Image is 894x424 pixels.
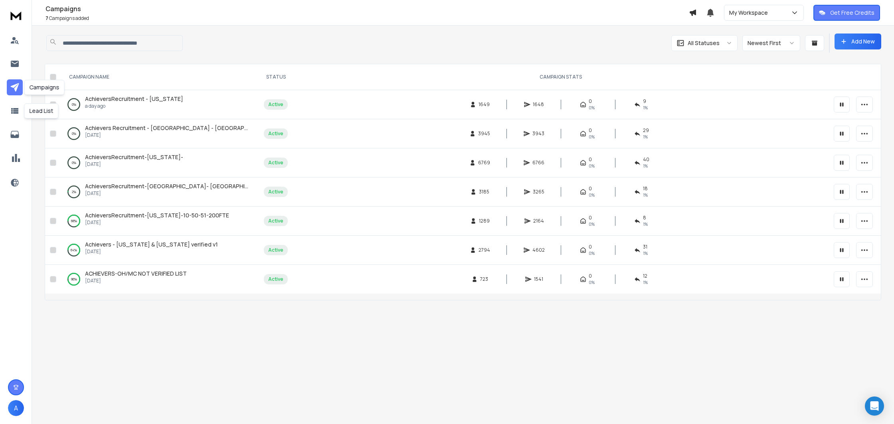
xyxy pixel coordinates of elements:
[268,218,283,224] div: Active
[85,161,183,168] p: [DATE]
[85,270,187,277] span: ACHIEVERS-OH/MC NOT VERIFIED LIST
[589,192,595,198] span: 0%
[643,279,648,286] span: 1 %
[729,9,771,17] p: My Workspace
[589,273,592,279] span: 0
[268,160,283,166] div: Active
[85,124,403,132] span: Achievers Recruitment - [GEOGRAPHIC_DATA] - [GEOGRAPHIC_DATA] - [GEOGRAPHIC_DATA] - [GEOGRAPHIC_D...
[85,278,187,284] p: [DATE]
[72,130,76,138] p: 0 %
[532,247,545,253] span: 4602
[589,215,592,221] span: 0
[293,64,829,90] th: CAMPAIGN STATS
[835,34,881,49] button: Add New
[533,218,544,224] span: 2164
[478,160,490,166] span: 6769
[479,101,490,108] span: 1649
[533,101,544,108] span: 1648
[71,246,77,254] p: 64 %
[8,8,24,23] img: logo
[85,211,229,219] a: AchieversRecruitment-[US_STATE]-10-50-51-200FTE
[479,218,490,224] span: 1289
[589,127,592,134] span: 0
[589,98,592,105] span: 0
[589,185,592,192] span: 0
[479,247,490,253] span: 2794
[59,177,259,207] td: 2%AchieversRecruitment-[GEOGRAPHIC_DATA]- [GEOGRAPHIC_DATA]-[DATE]
[643,134,648,140] span: 1 %
[59,265,259,294] td: 96%ACHIEVERS-OH/MC NOT VERIFIED LIST[DATE]
[268,101,283,108] div: Active
[589,250,595,256] span: 0%
[589,221,595,227] span: 0%
[589,163,595,169] span: 0%
[589,134,595,140] span: 0%
[85,182,272,190] span: AchieversRecruitment-[GEOGRAPHIC_DATA]- [GEOGRAPHIC_DATA]-
[72,101,76,108] p: 0 %
[742,35,800,51] button: Newest First
[643,105,648,111] span: 1 %
[59,119,259,148] td: 0%Achievers Recruitment - [GEOGRAPHIC_DATA] - [GEOGRAPHIC_DATA] - [GEOGRAPHIC_DATA] - [GEOGRAPHIC...
[268,130,283,137] div: Active
[643,163,648,169] span: 1 %
[643,221,648,227] span: 1 %
[85,190,251,197] p: [DATE]
[643,273,647,279] span: 12
[813,5,880,21] button: Get Free Credits
[85,95,183,103] a: AchieversRecruitment - [US_STATE]
[268,276,283,282] div: Active
[534,276,543,282] span: 1541
[59,236,259,265] td: 64%Achievers - [US_STATE] & [US_STATE] verified v1[DATE]
[85,132,251,138] p: [DATE]
[85,153,183,161] a: AchieversRecruitment-[US_STATE]-
[71,217,77,225] p: 68 %
[85,248,218,255] p: [DATE]
[59,90,259,119] td: 0%AchieversRecruitment - [US_STATE]a day ago
[589,244,592,250] span: 0
[85,241,218,248] span: Achievers - [US_STATE] & [US_STATE] verified v1
[85,270,187,278] a: ACHIEVERS-OH/MC NOT VERIFIED LIST
[59,207,259,236] td: 68%AchieversRecruitment-[US_STATE]-10-50-51-200FTE[DATE]
[24,103,59,118] div: Lead List
[59,148,259,177] td: 0%AchieversRecruitment-[US_STATE]-[DATE]
[268,247,283,253] div: Active
[8,400,24,416] button: A
[259,64,293,90] th: STATUS
[59,64,259,90] th: CAMPAIGN NAME
[85,103,183,109] p: a day ago
[268,189,283,195] div: Active
[72,188,76,196] p: 2 %
[688,39,720,47] p: All Statuses
[45,15,48,22] span: 7
[643,215,646,221] span: 8
[45,15,689,22] p: Campaigns added
[643,244,647,250] span: 31
[85,241,218,248] a: Achievers - [US_STATE] & [US_STATE] verified v1
[24,80,65,95] div: Campaigns
[71,275,77,283] p: 96 %
[830,9,874,17] p: Get Free Credits
[865,396,884,416] div: Open Intercom Messenger
[479,189,489,195] span: 3185
[532,130,544,137] span: 3943
[532,160,544,166] span: 6766
[480,276,488,282] span: 723
[643,185,648,192] span: 18
[643,127,649,134] span: 29
[85,219,229,226] p: [DATE]
[643,192,648,198] span: 1 %
[589,156,592,163] span: 0
[643,250,648,256] span: 1 %
[45,4,689,14] h1: Campaigns
[643,156,649,163] span: 40
[85,211,229,219] span: AchieversRecruitment-[US_STATE]-10-50-51-200FTE
[85,182,251,190] a: AchieversRecruitment-[GEOGRAPHIC_DATA]- [GEOGRAPHIC_DATA]-
[72,159,76,167] p: 0 %
[643,98,646,105] span: 9
[533,189,544,195] span: 3265
[85,124,251,132] a: Achievers Recruitment - [GEOGRAPHIC_DATA] - [GEOGRAPHIC_DATA] - [GEOGRAPHIC_DATA] - [GEOGRAPHIC_D...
